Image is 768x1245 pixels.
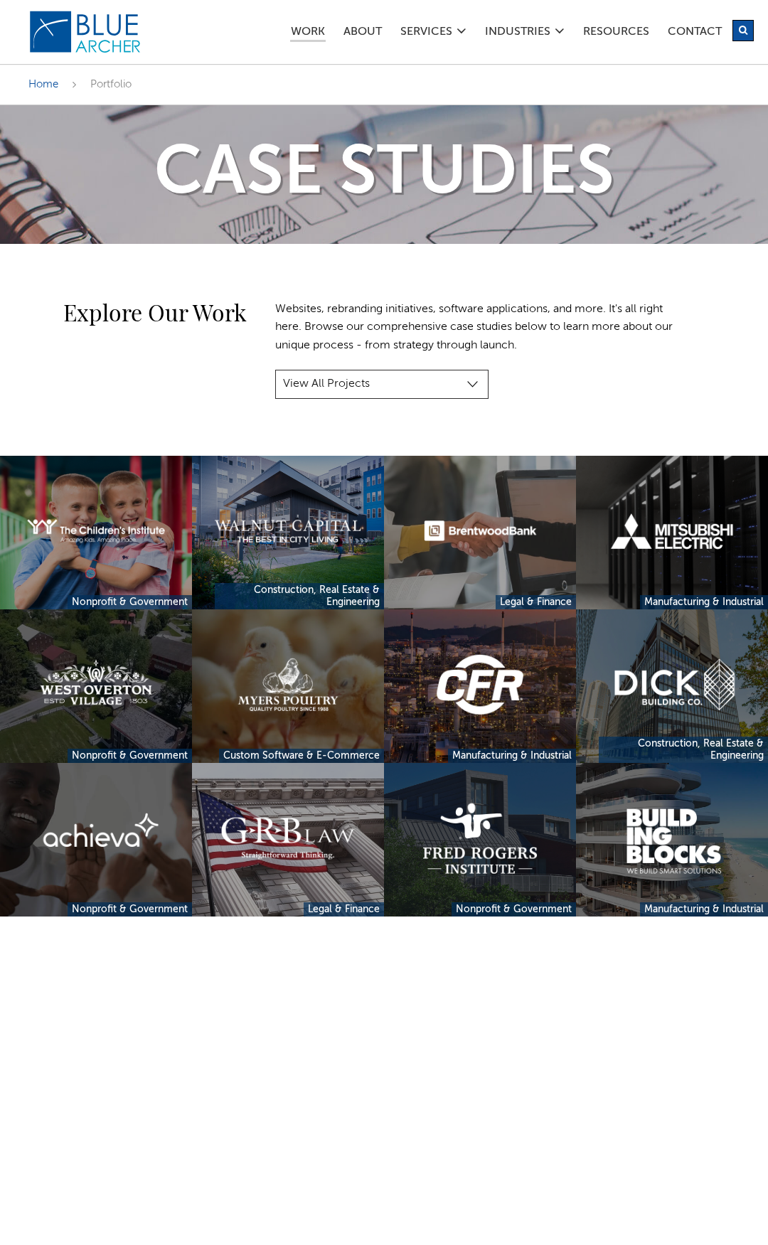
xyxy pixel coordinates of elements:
a: Legal & Finance [304,902,384,917]
a: Custom Software & E-Commerce [219,749,384,764]
a: Contact [667,26,722,41]
a: Construction, Real Estate & Engineering [599,737,768,763]
a: Manufacturing & Industrial [640,595,768,610]
a: Nonprofit & Government [68,595,192,610]
a: Resources [582,26,650,41]
h2: Explore Our Work [28,301,247,324]
a: ABOUT [343,26,383,41]
a: Manufacturing & Industrial [448,749,576,764]
a: Nonprofit & Government [452,902,576,917]
a: Legal & Finance [496,595,576,610]
a: Construction, Real Estate & Engineering [215,583,384,609]
a: Industries [484,26,551,41]
a: Manufacturing & Industrial [640,902,768,917]
a: Home [28,79,58,90]
img: Blue Archer Logo [28,10,142,54]
a: Work [290,26,326,42]
p: Websites, rebranding initiatives, software applications, and more. It's all right here. Browse ou... [275,301,678,356]
a: Nonprofit & Government [68,902,192,917]
span: Portfolio [90,79,132,90]
a: SERVICES [400,26,453,41]
a: Nonprofit & Government [68,749,192,764]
